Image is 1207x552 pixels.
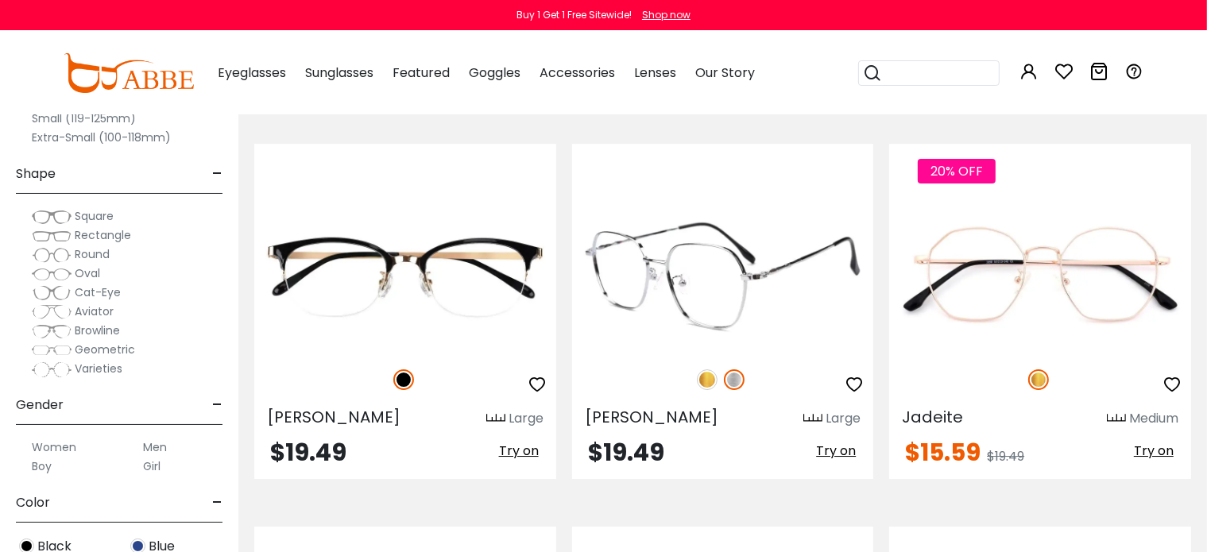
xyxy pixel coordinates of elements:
[32,128,171,147] label: Extra-Small (100-118mm)
[695,64,755,82] span: Our Story
[585,406,718,428] span: [PERSON_NAME]
[572,201,874,352] img: Silver Ruff - Metal ,Adjust Nose Pads
[212,155,222,193] span: -
[75,284,121,300] span: Cat-Eye
[75,342,135,357] span: Geometric
[32,228,72,244] img: Rectangle.png
[75,361,122,376] span: Varieties
[143,457,161,476] label: Girl
[1134,442,1174,460] span: Try on
[143,438,167,457] label: Men
[75,265,100,281] span: Oval
[1028,369,1049,390] img: Gold
[469,64,520,82] span: Goggles
[905,435,981,469] span: $15.59
[494,441,544,461] button: Try on
[32,304,72,320] img: Aviator.png
[588,435,664,469] span: $19.49
[902,406,963,428] span: Jadeite
[32,285,72,301] img: Cat-Eye.png
[393,64,450,82] span: Featured
[826,409,861,428] div: Large
[16,484,50,522] span: Color
[811,441,861,461] button: Try on
[64,53,194,93] img: abbeglasses.com
[393,369,414,390] img: Black
[32,266,72,282] img: Oval.png
[509,409,544,428] div: Large
[516,8,632,22] div: Buy 1 Get 1 Free Sitewide!
[75,208,114,224] span: Square
[987,447,1024,465] span: $19.49
[540,64,615,82] span: Accessories
[75,246,110,262] span: Round
[889,201,1191,352] img: Gold Jadeite - Metal ,Adjust Nose Pads
[16,386,64,424] span: Gender
[212,386,222,424] span: -
[1129,441,1178,461] button: Try on
[642,8,691,22] div: Shop now
[218,64,286,82] span: Eyeglasses
[32,342,72,358] img: Geometric.png
[918,159,996,183] span: 20% OFF
[32,323,72,339] img: Browline.png
[75,303,114,319] span: Aviator
[16,155,56,193] span: Shape
[32,438,76,457] label: Women
[32,109,136,128] label: Small (119-125mm)
[697,369,718,390] img: Gold
[32,209,72,225] img: Square.png
[75,322,120,338] span: Browline
[254,201,556,352] img: Black Polly - Combination ,Adjust Nose Pads
[724,369,745,390] img: Silver
[212,484,222,522] span: -
[270,435,346,469] span: $19.49
[32,457,52,476] label: Boy
[816,442,856,460] span: Try on
[75,227,131,243] span: Rectangle
[634,8,691,21] a: Shop now
[305,64,373,82] span: Sunglasses
[267,406,400,428] span: [PERSON_NAME]
[486,413,505,425] img: size ruler
[1129,409,1178,428] div: Medium
[32,361,72,378] img: Varieties.png
[32,247,72,263] img: Round.png
[1107,413,1126,425] img: size ruler
[634,64,676,82] span: Lenses
[803,413,822,425] img: size ruler
[499,442,539,460] span: Try on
